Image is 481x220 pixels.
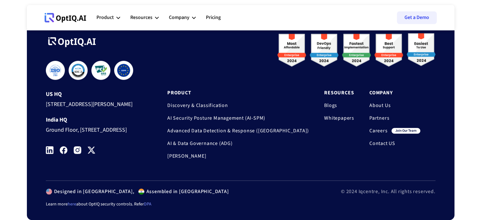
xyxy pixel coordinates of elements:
a: Product [167,90,309,96]
a: AI & Data Governance (ADG) [167,140,309,147]
a: Get a Demo [397,11,437,24]
div: Company [169,13,189,22]
a: Careers [369,128,388,134]
div: US HQ [46,91,143,97]
a: Blogs [324,102,354,109]
a: Whitepapers [324,115,354,121]
a: Pricing [206,8,221,27]
a: Company [369,90,420,96]
div: Product [96,13,114,22]
a: Advanced Data Detection & Response ([GEOGRAPHIC_DATA]) [167,128,309,134]
div: Ground Floor, [STREET_ADDRESS] [46,123,143,135]
div: Company [169,8,196,27]
a: Webflow Homepage [45,8,86,27]
a: About Us [369,102,420,109]
a: Resources [324,90,354,96]
div: join our team [392,128,420,134]
div: Assembled in [GEOGRAPHIC_DATA] [145,188,229,195]
div: [STREET_ADDRESS][PERSON_NAME] [46,97,143,109]
div: Learn more about OptIQ security controls. Refer [46,201,435,207]
a: [PERSON_NAME] [167,153,309,159]
div: India HQ [46,117,143,123]
div: Resources [130,13,152,22]
div: Designed in [GEOGRAPHIC_DATA], [52,188,134,195]
div: Product [96,8,120,27]
div: Resources [130,8,159,27]
div: © 2024 Iqcentre, Inc. All rights reserved. [341,188,435,195]
a: Contact US [369,140,420,147]
a: Discovery & Classification [167,102,309,109]
a: Partners [369,115,420,121]
a: AI Security Posture Management (AI-SPM) [167,115,309,121]
a: here [68,201,76,207]
a: DPA [144,201,151,207]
